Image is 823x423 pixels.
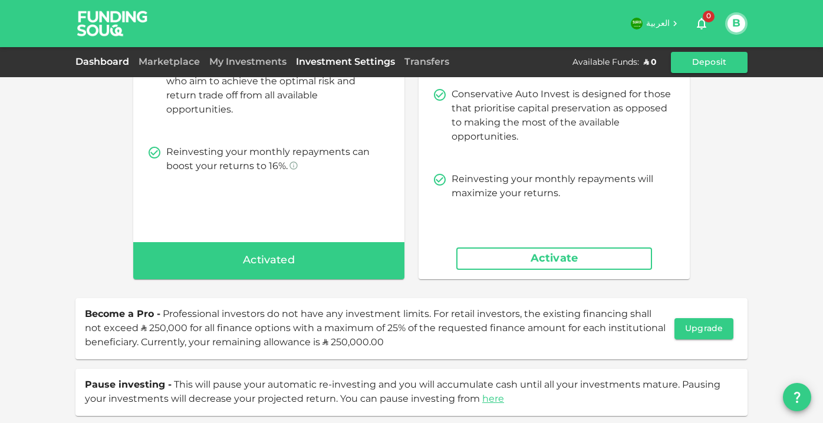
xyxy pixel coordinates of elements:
[727,15,745,32] button: B
[75,58,134,67] a: Dashboard
[572,57,639,68] div: Available Funds :
[456,247,652,270] button: Activate
[644,57,657,68] div: ʢ 0
[85,310,666,347] span: Professional investors do not have any investment limits. For retail investors, the existing fina...
[671,52,748,73] button: Deposit
[134,58,205,67] a: Marketplace
[400,58,454,67] a: Transfers
[674,318,733,339] button: Upgrade
[703,11,715,22] span: 0
[452,88,671,144] p: Conservative Auto Invest is designed for those that prioritise capital preservation as opposed to...
[166,61,386,117] p: Balanced Auto Invest is designed for investors who aim to achieve the optimal risk and return tra...
[85,381,720,404] span: This will pause your automatic re-investing and you will accumulate cash until all your investmen...
[166,146,386,174] p: Reinvesting your monthly repayments can boost your returns to 16%.
[452,173,671,201] p: Reinvesting your monthly repayments will maximize your returns.
[85,310,160,319] span: Become a Pro -
[243,252,295,270] span: Activated
[291,58,400,67] a: Investment Settings
[631,18,643,29] img: flag-sa.b9a346574cdc8950dd34b50780441f57.svg
[783,383,811,411] button: question
[646,19,670,28] span: العربية
[205,58,291,67] a: My Investments
[482,395,504,404] a: here
[85,381,172,389] span: Pause investing -
[690,12,713,35] button: 0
